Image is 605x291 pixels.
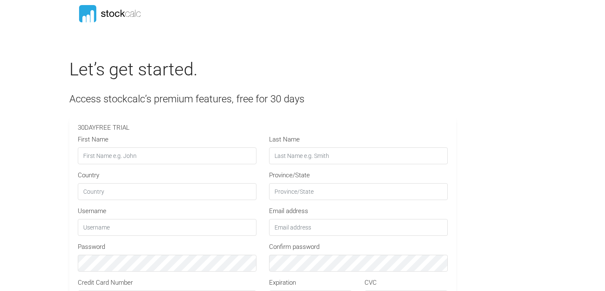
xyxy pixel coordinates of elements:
[365,278,377,288] label: CVC
[78,171,99,180] label: Country
[78,183,256,200] input: Country
[69,93,456,105] h4: Access stockcalc’s premium features, free for 30 days
[269,219,448,236] input: Email address
[78,206,106,216] label: Username
[69,59,456,80] h2: Let’s get started.
[85,124,96,131] span: DAY
[78,278,133,288] label: Credit Card Number
[269,183,448,200] input: Province/State
[78,147,256,164] input: First Name e.g. John
[78,135,108,144] label: First Name
[269,147,448,164] input: Last Name e.g. Smith
[269,242,320,252] label: Confirm password
[96,124,129,131] span: FREE TRIAL
[78,124,85,131] span: 30
[269,206,308,216] label: Email address
[269,278,296,288] label: Expiration
[269,135,300,144] label: Last Name
[78,242,105,252] label: Password
[269,171,310,180] label: Province/State
[78,219,256,236] input: Username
